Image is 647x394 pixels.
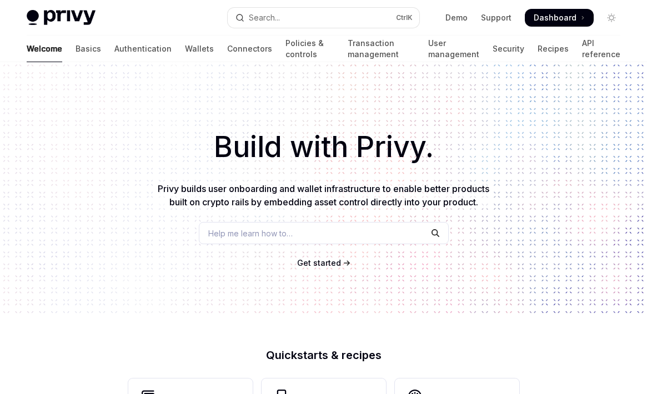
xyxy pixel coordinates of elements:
a: Dashboard [525,9,594,27]
a: Security [493,36,524,62]
a: Get started [297,257,341,269]
a: Welcome [27,36,62,62]
a: User management [428,36,479,62]
button: Toggle dark mode [603,9,620,27]
a: Connectors [227,36,272,62]
a: Policies & controls [285,36,334,62]
span: Ctrl K [396,13,413,22]
span: Dashboard [534,12,576,23]
a: API reference [582,36,620,62]
a: Wallets [185,36,214,62]
a: Authentication [114,36,172,62]
button: Open search [228,8,420,28]
a: Demo [445,12,468,23]
h2: Quickstarts & recipes [128,350,519,361]
span: Help me learn how to… [208,228,293,239]
a: Transaction management [348,36,415,62]
div: Search... [249,11,280,24]
img: light logo [27,10,96,26]
a: Basics [76,36,101,62]
h1: Build with Privy. [18,125,629,169]
a: Recipes [538,36,569,62]
span: Get started [297,258,341,267]
span: Privy builds user onboarding and wallet infrastructure to enable better products built on crypto ... [158,183,489,208]
a: Support [481,12,511,23]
